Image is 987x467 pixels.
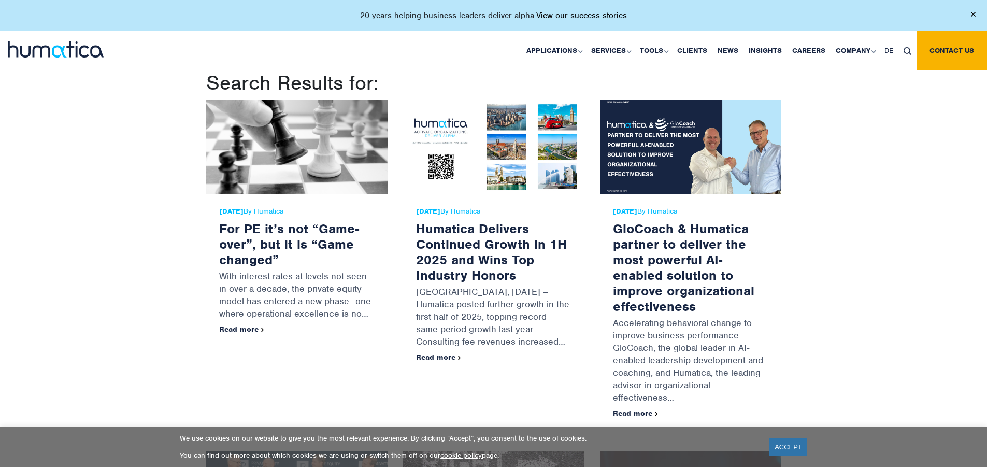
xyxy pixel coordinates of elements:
a: Company [831,31,879,70]
p: [GEOGRAPHIC_DATA], [DATE] – Humatica posted further growth in the first half of 2025, topping rec... [416,283,571,353]
a: Read more [613,408,658,418]
span: By Humatica [416,207,571,216]
a: Applications [521,31,586,70]
strong: [DATE] [613,207,637,216]
img: arrowicon [655,412,658,416]
img: For PE it’s not “Game-over”, but it is “Game changed” [206,100,388,194]
a: Humatica Delivers Continued Growth in 1H 2025 and Wins Top Industry Honors [416,220,567,284]
strong: [DATE] [219,207,244,216]
strong: [DATE] [416,207,440,216]
a: News [712,31,743,70]
a: cookie policy [440,451,482,460]
img: arrowicon [261,328,264,332]
a: Tools [635,31,672,70]
h1: Search Results for: [206,70,781,95]
a: GloCoach & Humatica partner to deliver the most powerful AI-enabled solution to improve organizat... [613,220,754,315]
p: We use cookies on our website to give you the most relevant experience. By clicking “Accept”, you... [180,434,756,443]
p: With interest rates at levels not seen in over a decade, the private equity model has entered a n... [219,267,375,325]
span: By Humatica [219,207,375,216]
span: By Humatica [613,207,768,216]
a: Insights [743,31,787,70]
a: Read more [219,324,264,334]
a: ACCEPT [769,438,807,456]
p: You can find out more about which cookies we are using or switch them off on our page. [180,451,756,460]
img: arrowicon [458,356,461,360]
a: DE [879,31,898,70]
p: 20 years helping business leaders deliver alpha. [360,10,627,21]
img: search_icon [904,47,911,55]
a: Services [586,31,635,70]
a: Careers [787,31,831,70]
img: Humatica Delivers Continued Growth in 1H 2025 and Wins Top Industry Honors [403,100,584,194]
a: For PE it’s not “Game-over”, but it is “Game changed” [219,220,359,268]
a: Read more [416,352,461,362]
span: DE [884,46,893,55]
img: logo [8,41,104,58]
a: Clients [672,31,712,70]
a: View our success stories [536,10,627,21]
a: Contact us [917,31,987,70]
img: GloCoach & Humatica partner to deliver the most powerful AI-enabled solution to improve organizat... [600,100,781,194]
p: Accelerating behavioral change to improve business performance GloCoach, the global leader in AI-... [613,314,768,409]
